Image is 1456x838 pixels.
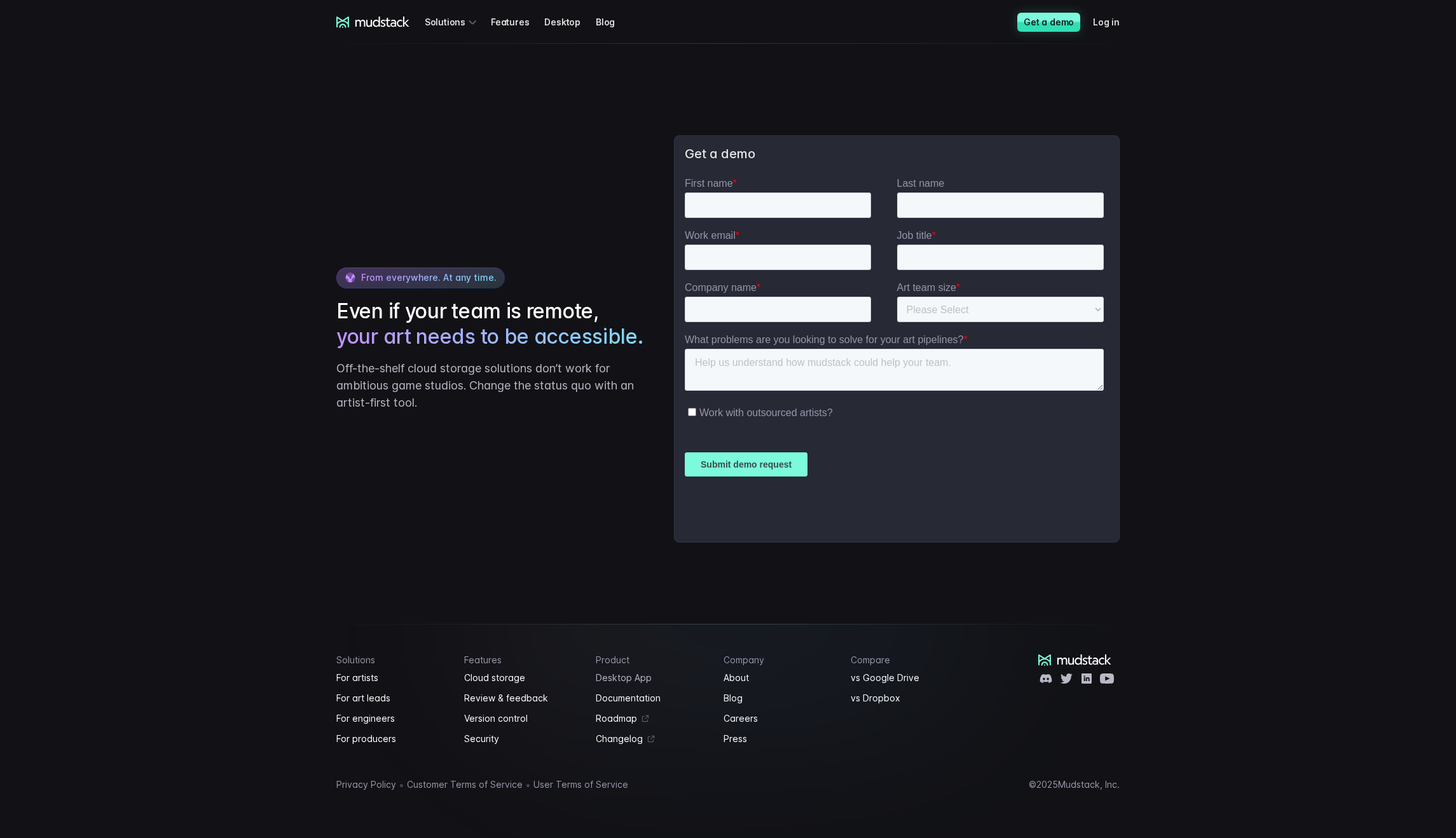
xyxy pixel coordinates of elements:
a: Changelog [596,731,708,747]
a: Desktop App [596,670,708,686]
a: User Terms of Service [533,777,628,792]
a: Review & feedback [464,691,581,706]
div: © 2025 Mudstack, Inc. [1029,780,1120,790]
a: Log in [1093,10,1135,34]
h3: Get a demo [685,146,1109,162]
a: Privacy Policy [336,777,396,792]
a: For art leads [336,691,449,706]
iframe: Form 4 [685,177,1109,532]
a: Documentation [596,691,708,706]
a: Blog [724,691,836,706]
a: Blog [596,10,630,34]
h4: Product [596,654,708,665]
a: mudstack logo [336,17,409,28]
a: vs Dropbox [851,691,963,706]
a: Press [724,731,836,747]
a: For engineers [336,711,449,726]
h4: Solutions [336,654,449,665]
h4: Features [464,654,581,665]
a: Desktop [544,10,596,34]
a: Roadmap [596,711,708,726]
h4: Compare [851,654,963,665]
a: For producers [336,731,449,747]
a: Customer Terms of Service [407,777,523,792]
a: Version control [464,711,581,726]
div: Solutions [425,10,481,34]
p: Off-the-shelf cloud storage solutions don’t work for ambitious game studios. Change the status qu... [336,360,649,411]
a: Get a demo [1017,13,1080,32]
span: From everywhere. At any time. [361,272,497,283]
a: Careers [724,711,836,726]
a: Security [464,731,581,747]
a: Features [491,10,544,34]
span: your art needs to be accessible. [336,324,643,349]
a: About [724,670,836,686]
h2: Even if your team is remote, [336,299,649,349]
a: For artists [336,670,449,686]
a: Cloud storage [464,670,581,686]
a: mudstack logo [1038,654,1111,666]
a: vs Google Drive [851,670,963,686]
span: • [399,778,404,791]
h4: Company [724,654,836,665]
span: • [525,778,531,791]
